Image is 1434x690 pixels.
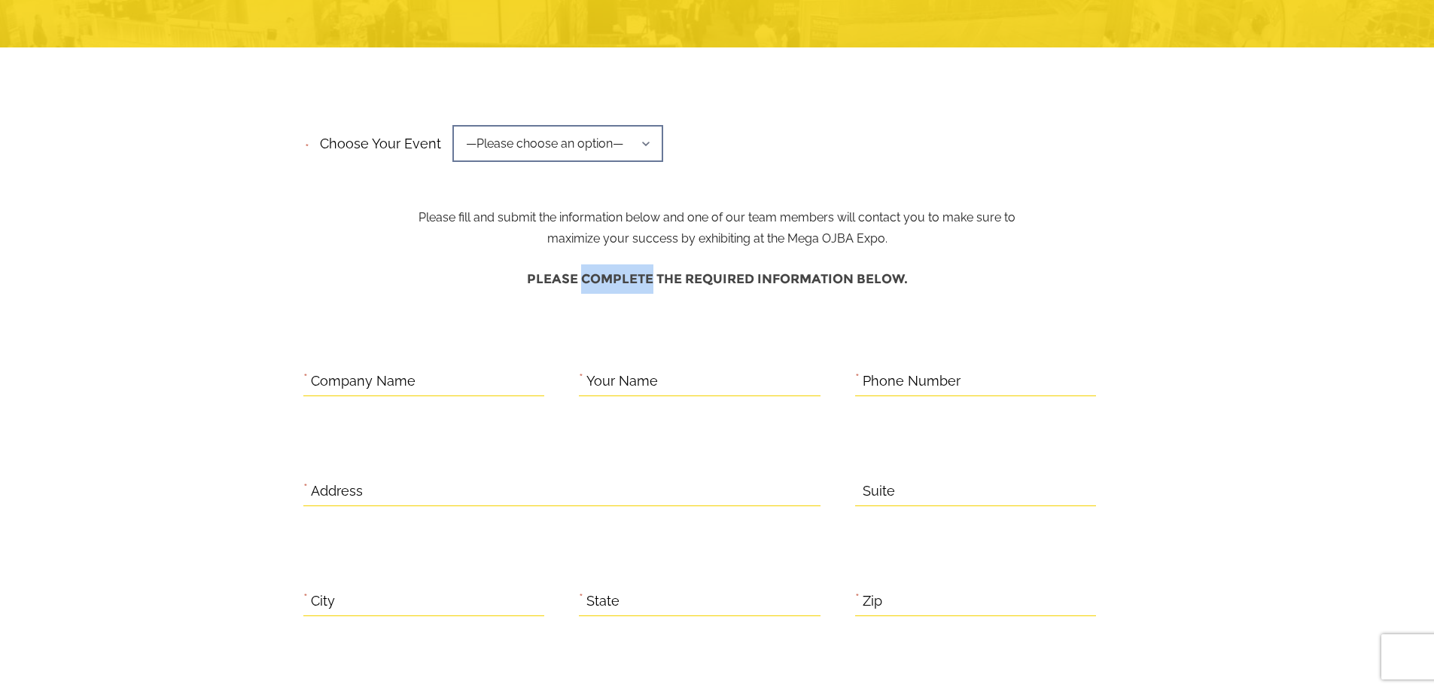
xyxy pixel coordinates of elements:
label: Suite [863,480,895,503]
label: Zip [863,590,882,613]
label: Phone Number [863,370,961,393]
label: State [586,590,620,613]
label: Your Name [586,370,658,393]
span: —Please choose an option— [452,125,663,162]
label: Company Name [311,370,416,393]
p: Please fill and submit the information below and one of our team members will contact you to make... [406,131,1028,249]
h4: Please complete the required information below. [303,264,1131,294]
label: Address [311,480,363,503]
label: Choose your event [311,123,441,156]
label: City [311,590,335,613]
